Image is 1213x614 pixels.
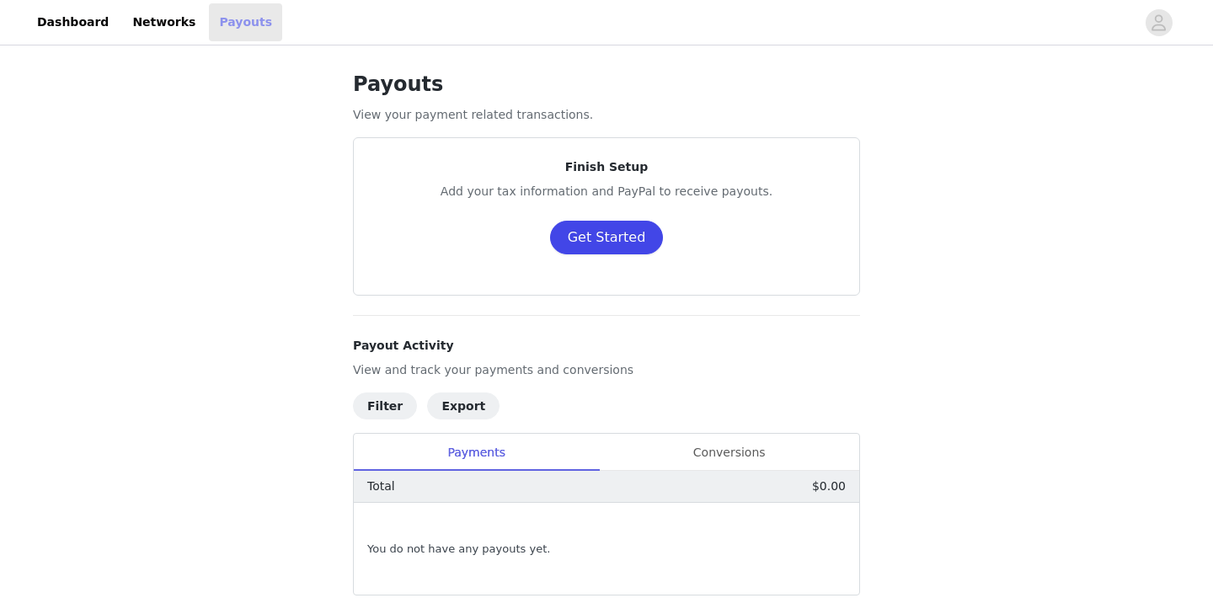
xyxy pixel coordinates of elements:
[353,69,860,99] h1: Payouts
[122,3,206,41] a: Networks
[353,106,860,124] p: View your payment related transactions.
[599,434,859,472] div: Conversions
[27,3,119,41] a: Dashboard
[354,434,599,472] div: Payments
[812,478,846,495] p: $0.00
[367,541,550,558] span: You do not have any payouts yet.
[353,392,417,419] button: Filter
[367,478,395,495] p: Total
[1151,9,1167,36] div: avatar
[353,361,860,379] p: View and track your payments and conversions
[374,158,839,176] p: Finish Setup
[427,392,500,419] button: Export
[353,337,860,355] h4: Payout Activity
[374,183,839,200] p: Add your tax information and PayPal to receive payouts.
[209,3,282,41] a: Payouts
[550,221,664,254] button: Get Started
